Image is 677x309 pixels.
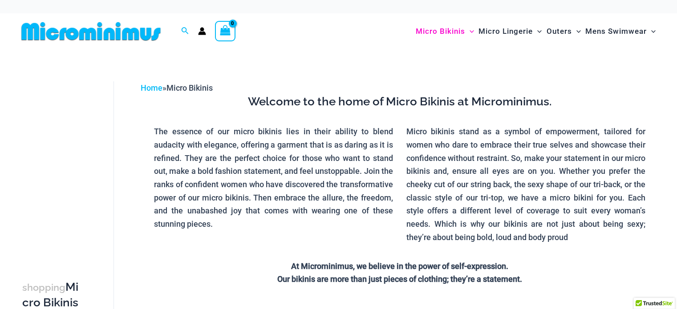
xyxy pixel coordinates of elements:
span: Mens Swimwear [585,20,647,43]
h3: Welcome to the home of Micro Bikinis at Microminimus. [147,94,652,109]
strong: At Microminimus, we believe in the power of self-expression. [291,261,508,271]
span: Outers [547,20,572,43]
a: Home [141,83,162,92]
span: Micro Bikinis [166,83,213,92]
span: Menu Toggle [465,20,474,43]
a: Search icon link [181,26,189,37]
p: The essence of our micro bikinis lies in their ability to blend audacity with elegance, offering ... [154,125,393,231]
a: Micro BikinisMenu ToggleMenu Toggle [413,18,476,45]
nav: Site Navigation [412,16,659,46]
span: Menu Toggle [647,20,656,43]
span: » [141,83,213,92]
span: Micro Bikinis [416,20,465,43]
a: Mens SwimwearMenu ToggleMenu Toggle [583,18,658,45]
span: Menu Toggle [572,20,581,43]
a: Micro LingerieMenu ToggleMenu Toggle [476,18,544,45]
span: shopping [22,282,65,293]
p: Micro bikinis stand as a symbol of empowerment, tailored for women who dare to embrace their true... [406,125,645,244]
span: Menu Toggle [533,20,542,43]
img: MM SHOP LOGO FLAT [18,21,164,41]
span: Micro Lingerie [478,20,533,43]
strong: Our bikinis are more than just pieces of clothing; they’re a statement. [277,274,522,284]
a: Account icon link [198,27,206,35]
a: View Shopping Cart, empty [215,21,235,41]
a: OutersMenu ToggleMenu Toggle [544,18,583,45]
iframe: TrustedSite Certified [22,74,102,252]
